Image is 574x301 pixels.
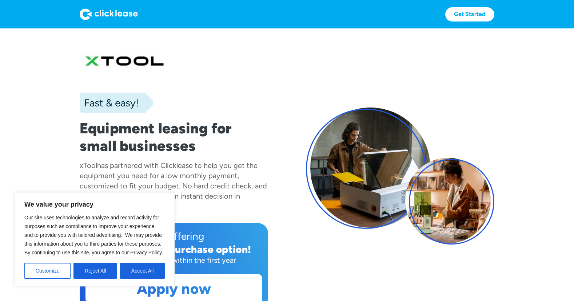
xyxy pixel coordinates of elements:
h1: Equipment leasing for small businesses [80,120,268,155]
span: Our site uses technologies to analyze and record activity for purposes such as compliance to impr... [24,215,163,255]
div: Fast & easy! [80,95,139,110]
div: has partnered with Clicklease to help you get the equipment you need for a low monthly payment, c... [80,161,267,211]
div: We value your privacy [15,192,175,286]
p: We value your privacy [24,200,165,209]
img: Logo [80,8,138,20]
a: Get Started [445,7,494,21]
button: Customize [24,263,71,279]
button: Accept All [120,263,165,279]
button: Reject All [73,263,117,279]
div: early purchase option! [141,243,251,255]
div: xTool [80,161,97,170]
